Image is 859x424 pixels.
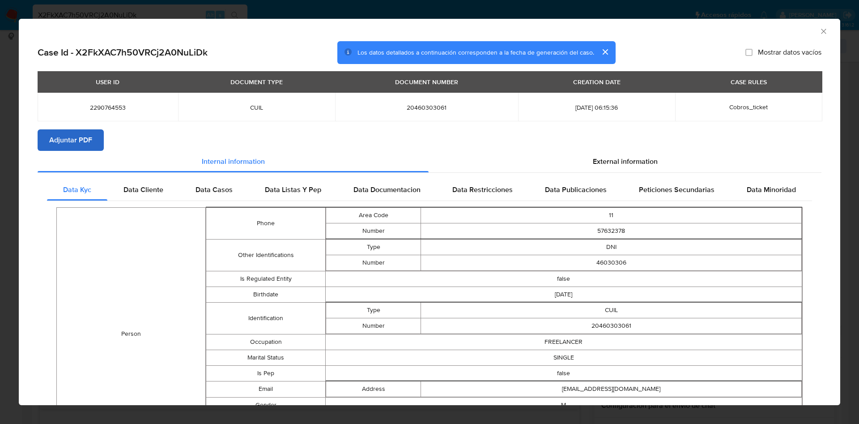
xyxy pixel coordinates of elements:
span: [DATE] 06:15:36 [529,103,664,111]
td: Gender [206,397,325,413]
td: Address [326,381,421,397]
div: Detailed info [38,151,821,172]
span: Data Casos [196,184,233,195]
span: Adjuntar PDF [49,130,92,150]
td: Other Identifications [206,239,325,271]
button: cerrar [594,41,616,63]
span: Cobros_ticket [729,103,768,111]
div: CREATION DATE [568,74,626,90]
td: CUIL [421,302,802,318]
td: Identification [206,302,325,334]
td: Type [326,302,421,318]
span: Data Documentacion [353,184,421,195]
span: Peticiones Secundarias [639,184,714,195]
div: closure-recommendation-modal [19,19,840,405]
td: Area Code [326,207,421,223]
span: Data Cliente [123,184,163,195]
span: Data Listas Y Pep [265,184,321,195]
td: Occupation [206,334,325,350]
span: Data Restricciones [452,184,513,195]
h2: Case Id - X2FkXAC7h50VRCj2A0NuLiDk [38,47,208,58]
td: Type [326,239,421,255]
td: Is Regulated Entity [206,271,325,287]
div: CASE RULES [725,74,772,90]
td: DNI [421,239,802,255]
td: [DATE] [325,287,802,302]
span: 20460303061 [346,103,508,111]
td: 20460303061 [421,318,802,334]
span: Internal information [202,156,265,167]
td: Number [326,255,421,270]
td: SINGLE [325,350,802,365]
div: DOCUMENT TYPE [225,74,288,90]
td: 11 [421,207,802,223]
td: [EMAIL_ADDRESS][DOMAIN_NAME] [421,381,802,397]
div: Detailed internal info [47,179,812,201]
td: Phone [206,207,325,239]
button: Cerrar ventana [819,27,827,35]
span: CUIL [189,103,324,111]
td: Number [326,318,421,334]
div: DOCUMENT NUMBER [390,74,464,90]
button: Adjuntar PDF [38,129,104,151]
td: Number [326,223,421,239]
span: Data Minoridad [747,184,796,195]
span: Mostrar datos vacíos [758,48,821,57]
td: 57632378 [421,223,802,239]
td: Is Pep [206,365,325,381]
span: 2290764553 [48,103,167,111]
td: M [325,397,802,413]
td: Email [206,381,325,397]
td: FREELANCER [325,334,802,350]
span: Los datos detallados a continuación corresponden a la fecha de generación del caso. [357,48,594,57]
input: Mostrar datos vacíos [745,49,753,56]
td: false [325,271,802,287]
td: Marital Status [206,350,325,365]
span: External information [593,156,658,167]
span: Data Publicaciones [545,184,607,195]
span: Data Kyc [63,184,91,195]
td: false [325,365,802,381]
div: USER ID [90,74,125,90]
td: Birthdate [206,287,325,302]
td: 46030306 [421,255,802,270]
